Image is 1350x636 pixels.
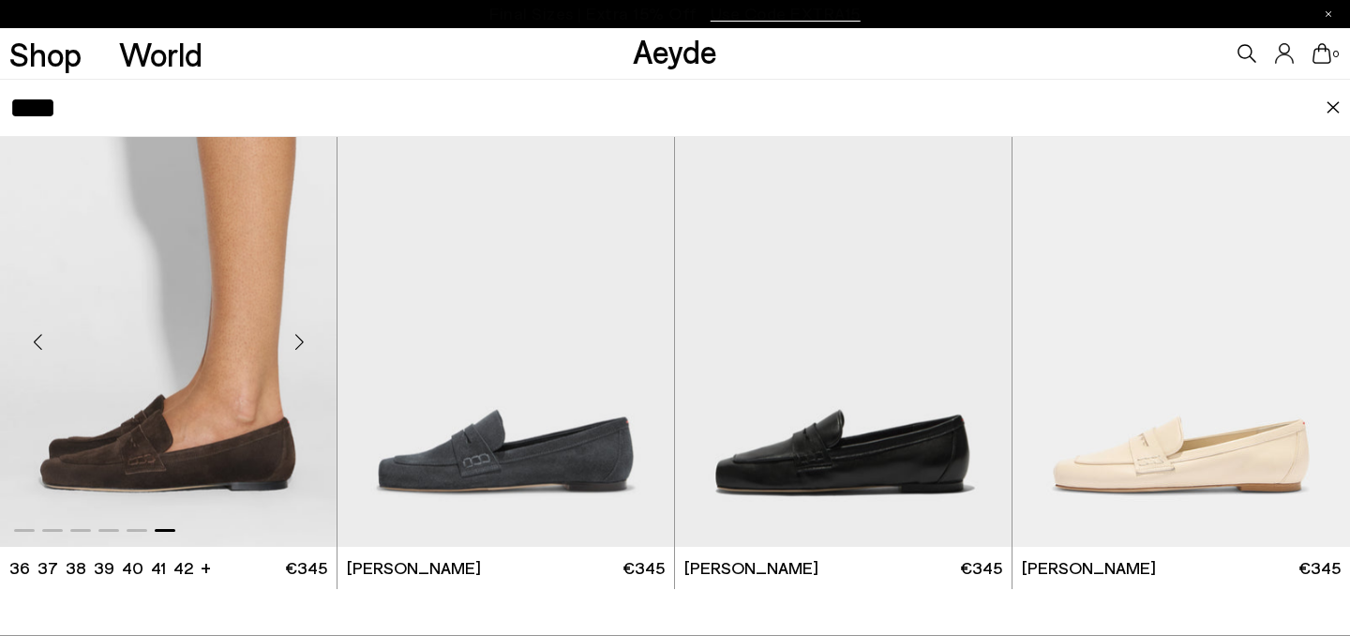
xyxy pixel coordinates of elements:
font: €345 [285,557,327,578]
img: Lana Moccasin Loafers [1012,123,1350,546]
div: 1 / 6 [337,123,674,546]
img: Lana Moccasin Loafers [675,123,1012,546]
font: [PERSON_NAME] [684,557,818,578]
font: [PERSON_NAME] [347,557,481,578]
a: [PERSON_NAME] €345 [675,547,1012,589]
font: [PERSON_NAME] [1022,557,1156,578]
font: Shop [9,34,82,73]
a: Shop [9,38,82,70]
li: + [201,554,211,580]
font: 39 [94,557,114,578]
font: 37 [37,557,58,578]
font: 0 [1333,48,1339,59]
font: World [119,34,202,73]
a: Next slide Previous slide [675,123,1012,546]
ul: variant [9,556,187,580]
font: 40 [122,557,143,578]
a: Next slide Previous slide [337,123,674,546]
div: 1 / 6 [675,123,1012,546]
span: Navigate to /collections/ss25-final-sizes [711,6,861,23]
font: 38 [66,557,86,578]
font: Final Sizes | Extra 15% Off [489,3,697,23]
div: Previous slide [9,314,66,371]
a: [PERSON_NAME] €345 [337,547,674,589]
div: Next slide [271,314,327,371]
font: 36 [9,557,30,578]
a: Aeyde [633,31,717,70]
font: €345 [960,557,1002,578]
img: close.svg [1326,101,1341,114]
font: €345 [1298,557,1341,578]
font: €345 [622,557,665,578]
a: [PERSON_NAME] €345 [1012,547,1350,589]
font: 42 [173,557,193,578]
img: Lana Suede Loafers [337,123,674,546]
font: Use Code EXTRA15 [711,3,861,23]
font: 41 [151,557,166,578]
a: World [119,38,202,70]
a: 0 [1312,43,1331,64]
